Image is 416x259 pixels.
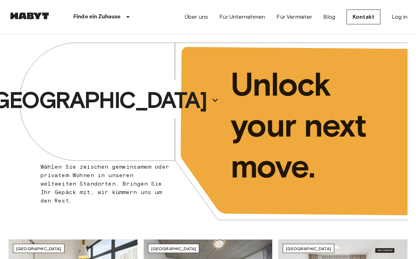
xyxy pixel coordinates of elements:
[151,246,196,251] span: [GEOGRAPHIC_DATA]
[41,163,172,205] p: Wählen Sie zwischen gemeinsamem oder privatem Wohnen in unseren weltweiten Standorten. Bringen Si...
[323,13,335,21] a: Blog
[231,64,396,187] p: Unlock your next move.
[8,12,51,19] img: Habyt
[185,13,208,21] a: Über uns
[392,13,408,21] a: Log in
[286,246,331,251] span: [GEOGRAPHIC_DATA]
[276,13,312,21] a: Für Vermieter
[347,10,380,24] a: Kontakt
[16,246,61,251] span: [GEOGRAPHIC_DATA]
[73,13,121,21] p: Finde ein Zuhause
[219,13,265,21] a: Für Unternehmen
